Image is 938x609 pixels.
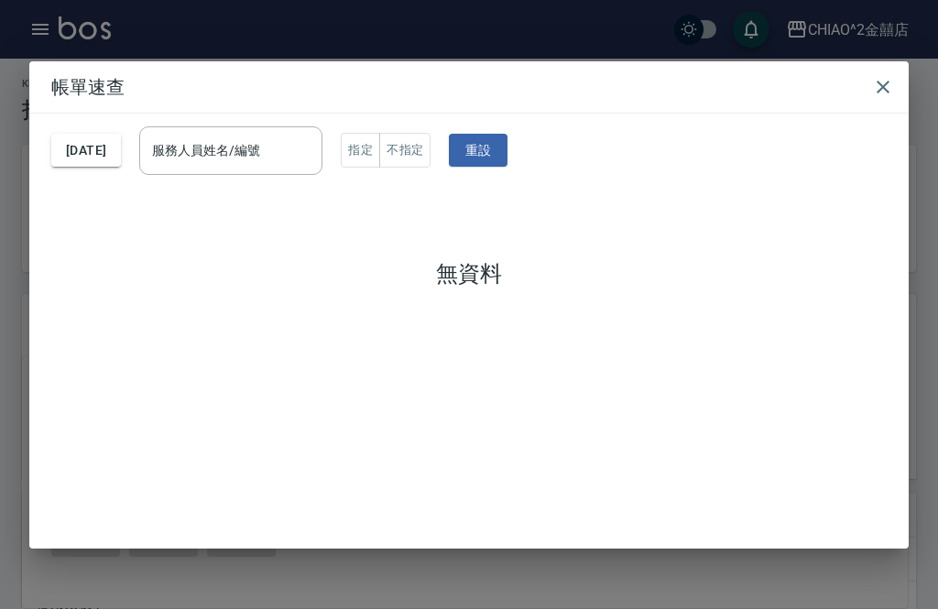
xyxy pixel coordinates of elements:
button: 指定 [341,133,380,169]
h3: 無資料 [51,261,887,287]
button: 重設 [449,134,507,168]
button: [DATE] [51,134,121,168]
button: 不指定 [379,133,431,169]
h2: 帳單速查 [29,61,909,113]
